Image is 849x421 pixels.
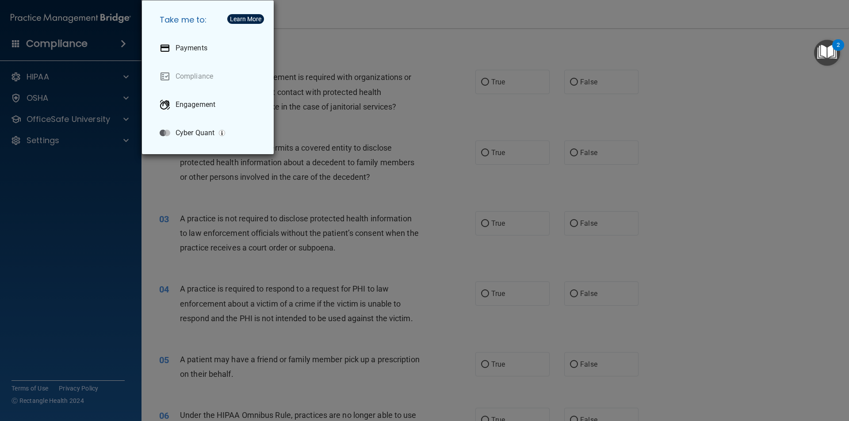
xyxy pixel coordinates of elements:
[814,40,840,66] button: Open Resource Center, 2 new notifications
[176,44,207,53] p: Payments
[176,129,214,137] p: Cyber Quant
[837,45,840,57] div: 2
[153,121,267,145] a: Cyber Quant
[153,92,267,117] a: Engagement
[176,100,215,109] p: Engagement
[153,36,267,61] a: Payments
[227,14,264,24] button: Learn More
[153,8,267,32] h5: Take me to:
[230,16,261,22] div: Learn More
[153,64,267,89] a: Compliance
[696,358,838,394] iframe: Drift Widget Chat Controller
